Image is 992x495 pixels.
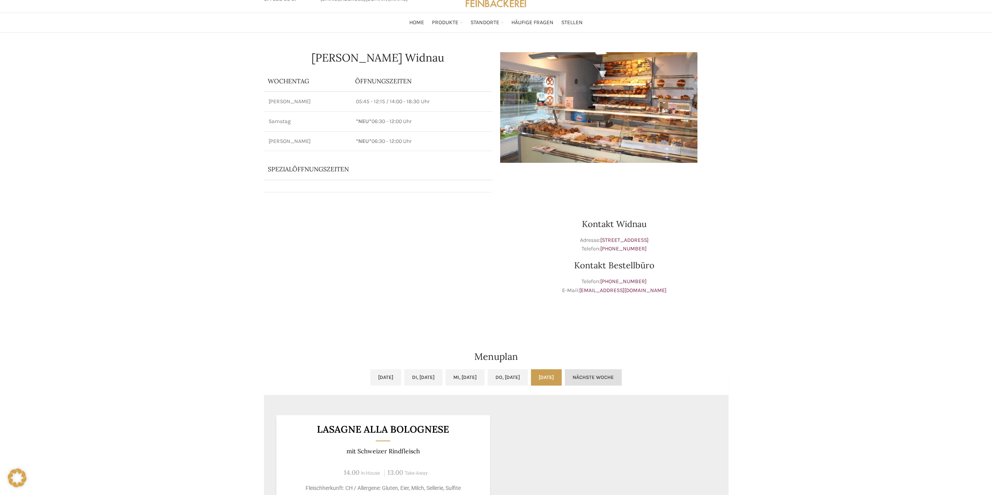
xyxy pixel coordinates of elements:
span: In-House [361,470,380,476]
a: [EMAIL_ADDRESS][DOMAIN_NAME] [579,287,667,294]
a: Produkte [432,15,463,30]
p: 06:30 - 12:00 Uhr [356,118,487,125]
a: Mi, [DATE] [446,369,485,386]
a: Do, [DATE] [488,369,528,386]
span: Home [409,19,424,26]
a: Di, [DATE] [404,369,442,386]
a: [PHONE_NUMBER] [600,245,647,252]
a: [STREET_ADDRESS] [600,237,649,243]
a: [DATE] [370,369,401,386]
p: 05:45 - 12:15 / 14:00 - 18:30 Uhr [356,98,487,106]
p: ÖFFNUNGSZEITEN [355,77,488,85]
div: Main navigation [260,15,732,30]
p: Wochentag [268,77,348,85]
h2: Menuplan [264,352,729,361]
a: [PHONE_NUMBER] [600,278,647,285]
h3: Kontakt Bestellbüro [500,261,729,270]
a: Häufige Fragen [511,15,553,30]
a: [DATE] [531,369,562,386]
a: Standorte [470,15,504,30]
h3: Lasagne alla Bolognese [286,425,480,434]
p: Fleischherkunft: CH / Allergene: Gluten, Eier, Milch, Sellerie, Sulfite [286,484,480,492]
p: 06:30 - 12:00 Uhr [356,137,487,145]
p: Telefon: E-Mail: [500,277,729,295]
p: Samstag [269,118,347,125]
span: Produkte [432,19,458,26]
p: [PERSON_NAME] [269,98,347,106]
h1: [PERSON_NAME] Widnau [264,52,492,63]
iframe: schwyter widnau [264,200,492,317]
span: 14.00 [344,468,359,477]
a: Stellen [561,15,583,30]
h3: Kontakt Widnau [500,220,729,228]
a: Nächste Woche [565,369,622,386]
p: [PERSON_NAME] [269,137,347,145]
span: Standorte [470,19,499,26]
span: Häufige Fragen [511,19,553,26]
span: Take-Away [405,470,428,476]
span: Stellen [561,19,583,26]
a: Home [409,15,424,30]
p: mit Schweizer Rindfleisch [286,447,480,455]
span: 13.00 [387,468,403,477]
p: Adresse: Telefon: [500,236,729,254]
p: Spezialöffnungszeiten [268,165,467,173]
